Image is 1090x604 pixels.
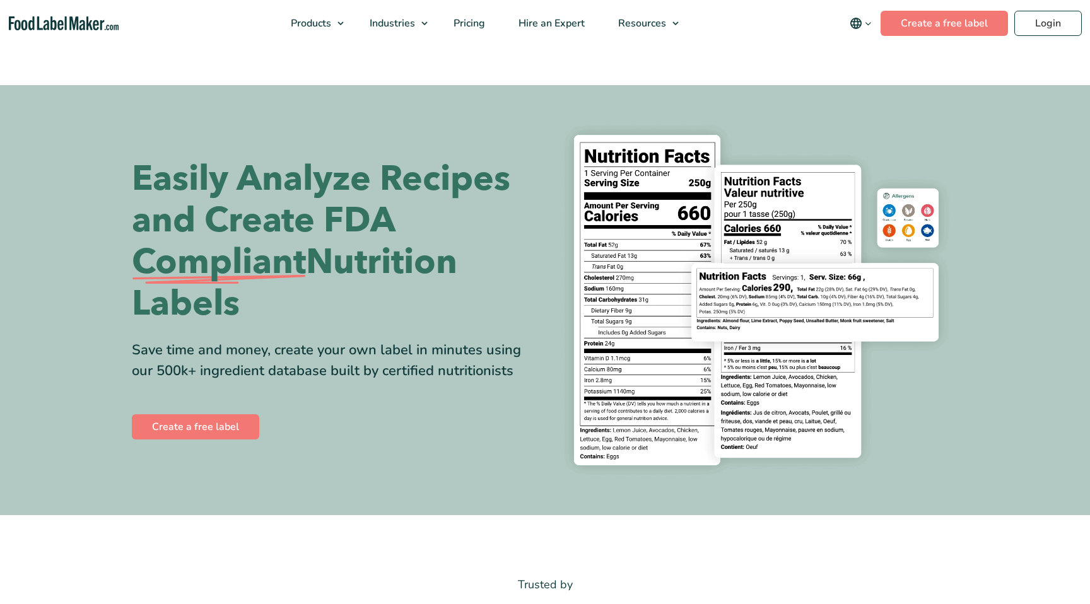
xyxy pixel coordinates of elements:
[132,414,259,439] a: Create a free label
[132,340,536,381] div: Save time and money, create your own label in minutes using our 500k+ ingredient database built b...
[287,16,332,30] span: Products
[515,16,586,30] span: Hire an Expert
[132,241,306,283] span: Compliant
[450,16,486,30] span: Pricing
[366,16,416,30] span: Industries
[881,11,1008,36] a: Create a free label
[614,16,667,30] span: Resources
[132,158,536,325] h1: Easily Analyze Recipes and Create FDA Nutrition Labels
[1014,11,1082,36] a: Login
[132,576,958,594] p: Trusted by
